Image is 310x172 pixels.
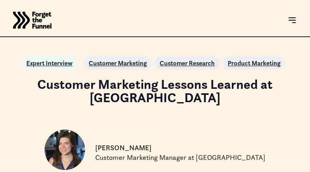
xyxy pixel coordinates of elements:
p: [PERSON_NAME] [95,143,152,153]
a: Customer Marketing [89,58,147,68]
a: Customer Research [160,58,215,68]
h1: Customer Marketing Lessons Learned at [GEOGRAPHIC_DATA] [6,78,304,104]
a: Expert Interview [26,58,73,68]
p: Customer Marketing Manager at [GEOGRAPHIC_DATA] [95,153,265,163]
a: Product Marketing [228,58,280,68]
a: home [13,4,51,36]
